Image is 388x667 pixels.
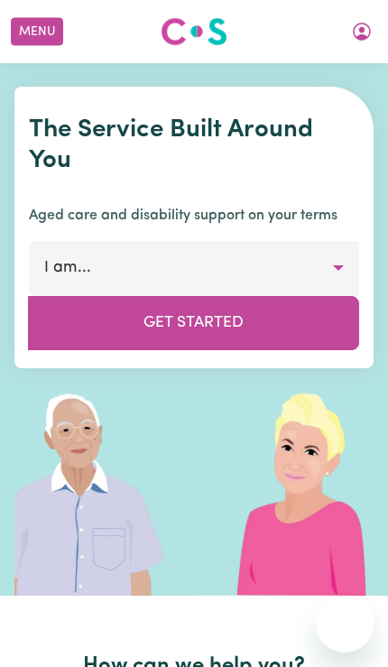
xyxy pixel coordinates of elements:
[28,296,359,350] button: Get Started
[161,15,227,48] img: Careseekers logo
[343,16,381,47] button: My Account
[11,18,63,46] button: Menu
[29,205,359,227] p: Aged care and disability support on your terms
[316,595,374,653] iframe: Button to launch messaging window
[29,116,359,176] h1: The Service Built Around You
[161,11,227,52] a: Careseekers logo
[29,241,359,295] button: I am...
